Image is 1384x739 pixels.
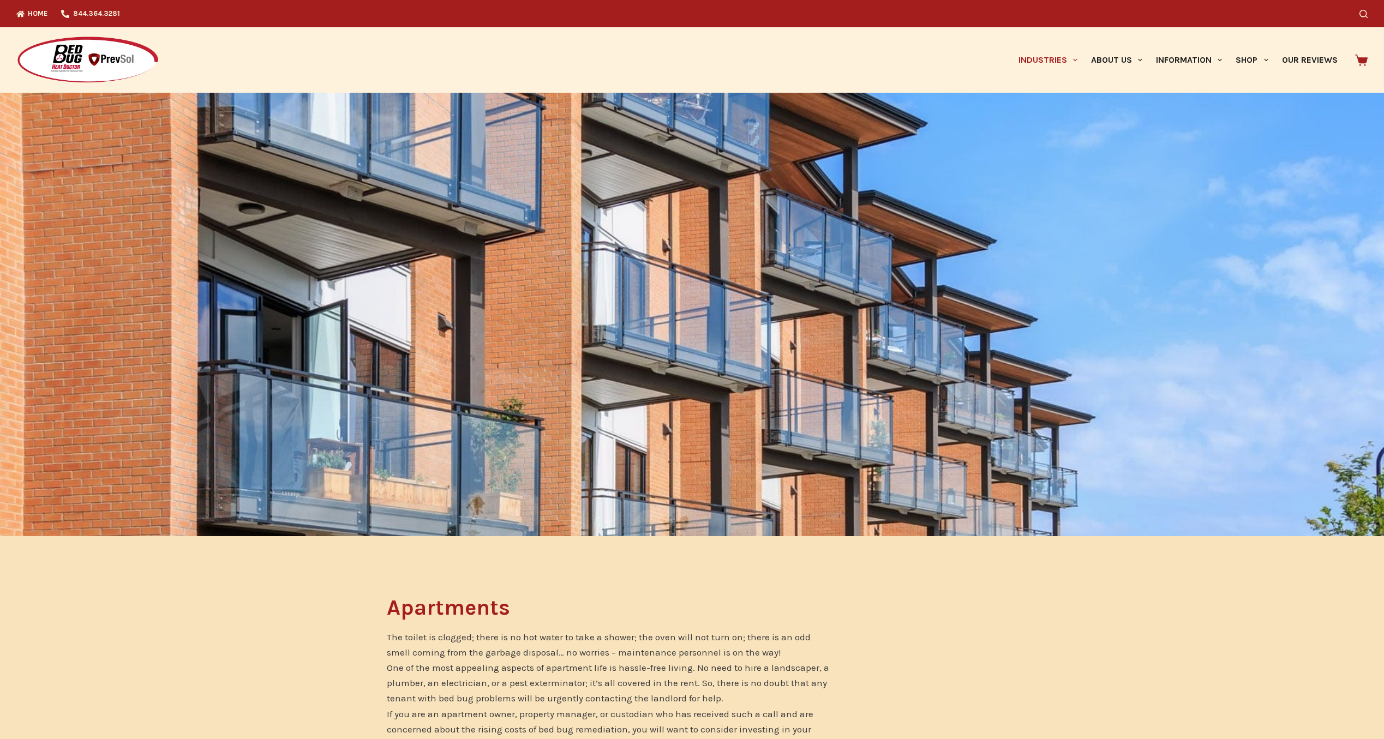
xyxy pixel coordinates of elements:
[1011,27,1344,93] nav: Primary
[1229,27,1275,93] a: Shop
[387,597,830,618] h1: Apartments
[1084,27,1149,93] a: About Us
[1359,10,1368,18] button: Search
[16,36,159,85] img: Prevsol/Bed Bug Heat Doctor
[1275,27,1344,93] a: Our Reviews
[1011,27,1084,93] a: Industries
[1149,27,1229,93] a: Information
